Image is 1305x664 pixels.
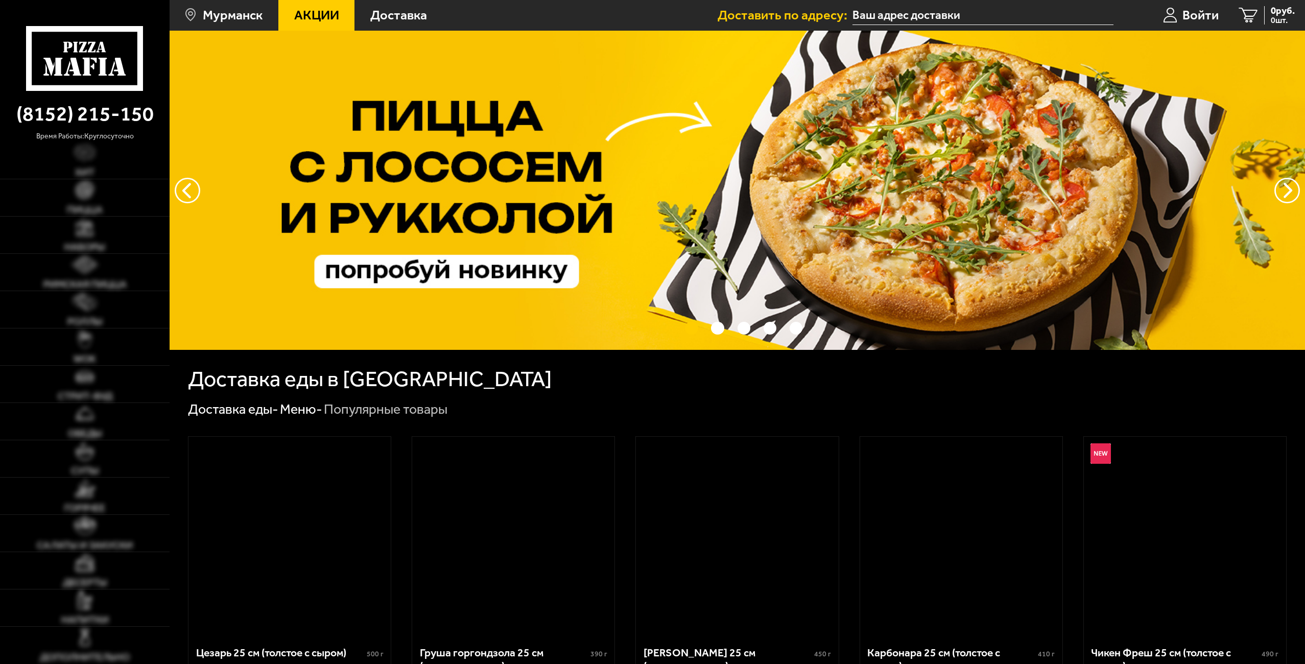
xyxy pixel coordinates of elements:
a: Груша горгондзола 25 см (толстое с сыром) [412,437,614,636]
span: 390 г [590,650,607,658]
span: Десерты [63,578,107,588]
span: Напитки [61,615,109,625]
a: Доставка еды- [188,401,278,417]
span: Наборы [64,242,105,252]
button: следующий [175,178,200,203]
a: Цезарь 25 см (толстое с сыром) [188,437,391,636]
span: Горячее [64,503,105,513]
span: Стрит-фуд [58,391,112,401]
span: 410 г [1038,650,1055,658]
input: Ваш адрес доставки [852,6,1113,25]
span: Салаты и закуски [37,540,133,551]
span: Войти [1182,9,1219,22]
span: Акции [294,9,339,22]
span: 500 г [367,650,384,658]
span: Роллы [67,317,103,327]
span: 490 г [1262,650,1278,658]
span: 450 г [814,650,831,658]
span: Хит [75,168,94,178]
a: НовинкаЧикен Фреш 25 см (толстое с сыром) [1084,437,1286,636]
span: Доставить по адресу: [718,9,852,22]
button: точки переключения [764,322,777,335]
h1: Доставка еды в [GEOGRAPHIC_DATA] [188,368,552,390]
span: WOK [74,354,96,364]
img: Новинка [1090,443,1111,464]
button: точки переключения [711,322,724,335]
button: точки переключения [685,322,698,335]
div: Цезарь 25 см (толстое с сыром) [196,646,364,659]
div: Популярные товары [324,400,447,418]
span: Мурманск [203,9,263,22]
span: Обеды [68,429,102,439]
span: Римская пицца [43,279,127,290]
span: Супы [71,466,99,476]
span: 0 шт. [1271,16,1295,25]
span: Дополнительно [40,652,130,662]
a: Меню- [280,401,322,417]
span: Доставка [370,9,427,22]
span: Пицца [67,205,103,215]
button: точки переключения [738,322,751,335]
a: Чикен Барбекю 25 см (толстое с сыром) [636,437,838,636]
a: Карбонара 25 см (толстое с сыром) [860,437,1062,636]
button: предыдущий [1274,178,1300,203]
button: точки переключения [790,322,803,335]
span: 0 руб. [1271,6,1295,16]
